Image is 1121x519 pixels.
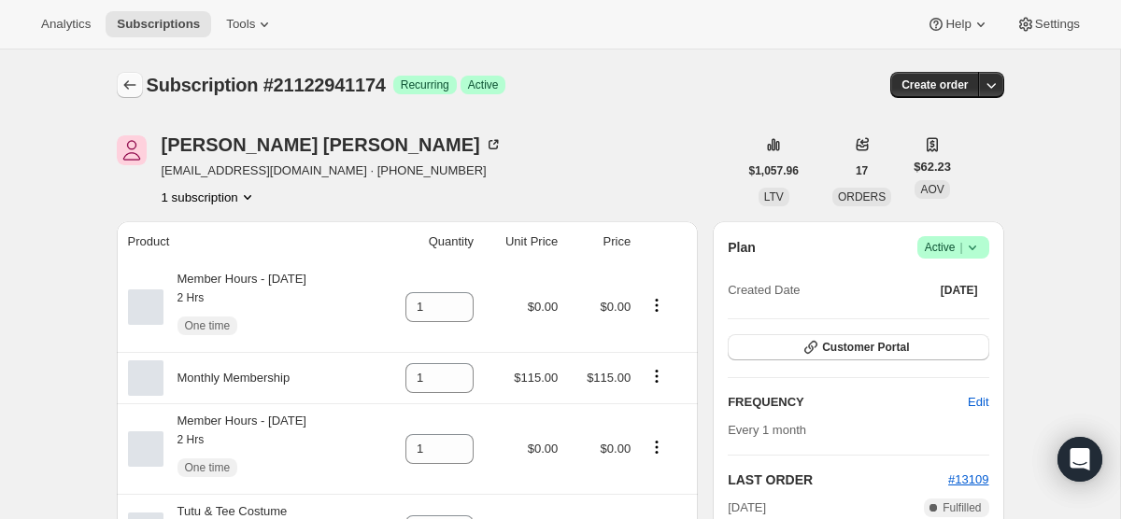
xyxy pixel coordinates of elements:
[838,190,886,203] span: ORDERS
[185,460,231,475] span: One time
[528,442,559,456] span: $0.00
[642,437,672,457] button: Product actions
[601,300,631,314] span: $0.00
[163,270,306,344] div: Member Hours - [DATE]
[117,221,375,262] th: Product
[764,190,784,203] span: LTV
[728,423,806,437] span: Every 1 month
[728,334,988,360] button: Customer Portal
[587,371,631,385] span: $115.00
[375,221,479,262] th: Quantity
[117,135,147,165] span: Olivia Doyle
[728,498,766,517] span: [DATE]
[929,277,989,303] button: [DATE]
[941,283,978,298] span: [DATE]
[856,163,868,178] span: 17
[822,340,909,355] span: Customer Portal
[117,17,200,32] span: Subscriptions
[968,393,988,412] span: Edit
[563,221,636,262] th: Price
[147,75,386,95] span: Subscription #21122941174
[117,72,143,98] button: Subscriptions
[177,291,205,304] small: 2 Hrs
[948,470,988,489] button: #13109
[1005,11,1091,37] button: Settings
[642,366,672,386] button: Product actions
[215,11,285,37] button: Tools
[914,158,951,176] span: $62.23
[738,158,810,184] button: $1,057.96
[948,472,988,486] a: #13109
[920,183,944,196] span: AOV
[177,433,205,446] small: 2 Hrs
[728,281,800,300] span: Created Date
[162,161,503,180] span: [EMAIL_ADDRESS][DOMAIN_NAME] · [PHONE_NUMBER]
[1035,17,1080,32] span: Settings
[959,240,962,255] span: |
[728,238,756,257] h2: Plan
[41,17,91,32] span: Analytics
[925,238,982,257] span: Active
[728,393,968,412] h2: FREQUENCY
[728,470,948,489] h2: LAST ORDER
[162,188,257,206] button: Product actions
[749,163,799,178] span: $1,057.96
[226,17,255,32] span: Tools
[957,387,1000,417] button: Edit
[945,17,971,32] span: Help
[901,77,968,92] span: Create order
[468,77,499,92] span: Active
[30,11,102,37] button: Analytics
[1057,437,1102,482] div: Open Intercom Messenger
[185,318,231,333] span: One time
[479,221,563,262] th: Unit Price
[844,158,879,184] button: 17
[642,295,672,316] button: Product actions
[601,442,631,456] span: $0.00
[163,412,306,486] div: Member Hours - [DATE]
[162,135,503,154] div: [PERSON_NAME] [PERSON_NAME]
[401,77,449,92] span: Recurring
[163,369,291,387] div: Monthly Membership
[943,500,981,515] span: Fulfilled
[514,371,558,385] span: $115.00
[106,11,211,37] button: Subscriptions
[528,300,559,314] span: $0.00
[915,11,1000,37] button: Help
[890,72,979,98] button: Create order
